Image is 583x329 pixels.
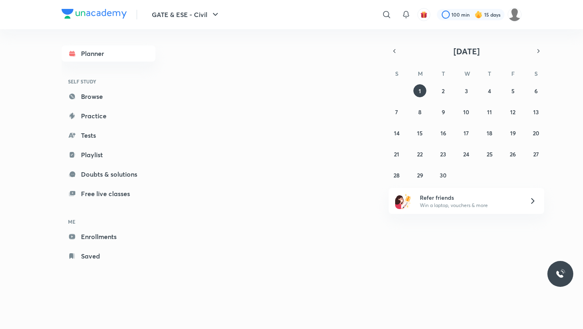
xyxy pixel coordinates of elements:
[487,129,492,137] abbr: September 18, 2025
[413,126,426,139] button: September 15, 2025
[394,150,399,158] abbr: September 21, 2025
[419,87,421,95] abbr: September 1, 2025
[394,129,400,137] abbr: September 14, 2025
[437,84,450,97] button: September 2, 2025
[511,70,515,77] abbr: Friday
[510,150,516,158] abbr: September 26, 2025
[62,88,155,105] a: Browse
[464,70,470,77] abbr: Wednesday
[487,108,492,116] abbr: September 11, 2025
[483,126,496,139] button: September 18, 2025
[440,129,446,137] abbr: September 16, 2025
[506,105,519,118] button: September 12, 2025
[413,169,426,182] button: September 29, 2025
[530,105,543,118] button: September 13, 2025
[62,215,155,229] h6: ME
[533,129,539,137] abbr: September 20, 2025
[390,169,403,182] button: September 28, 2025
[62,248,155,264] a: Saved
[530,84,543,97] button: September 6, 2025
[417,171,423,179] abbr: September 29, 2025
[417,129,423,137] abbr: September 15, 2025
[420,11,428,18] img: avatar
[62,147,155,163] a: Playlist
[390,126,403,139] button: September 14, 2025
[464,129,469,137] abbr: September 17, 2025
[442,108,445,116] abbr: September 9, 2025
[420,202,519,209] p: Win a laptop, vouchers & more
[62,127,155,143] a: Tests
[394,171,400,179] abbr: September 28, 2025
[440,150,446,158] abbr: September 23, 2025
[395,108,398,116] abbr: September 7, 2025
[483,105,496,118] button: September 11, 2025
[442,87,445,95] abbr: September 2, 2025
[463,108,469,116] abbr: September 10, 2025
[511,87,515,95] abbr: September 5, 2025
[453,46,480,57] span: [DATE]
[506,126,519,139] button: September 19, 2025
[488,87,491,95] abbr: September 4, 2025
[533,150,539,158] abbr: September 27, 2025
[534,87,538,95] abbr: September 6, 2025
[488,70,491,77] abbr: Thursday
[62,45,155,62] a: Planner
[147,6,225,23] button: GATE & ESE - Civil
[62,75,155,88] h6: SELF STUDY
[530,147,543,160] button: September 27, 2025
[442,70,445,77] abbr: Tuesday
[460,147,473,160] button: September 24, 2025
[463,150,469,158] abbr: September 24, 2025
[62,108,155,124] a: Practice
[460,84,473,97] button: September 3, 2025
[395,193,411,209] img: referral
[400,45,533,57] button: [DATE]
[420,193,519,202] h6: Refer friends
[413,84,426,97] button: September 1, 2025
[533,108,539,116] abbr: September 13, 2025
[460,105,473,118] button: September 10, 2025
[465,87,468,95] abbr: September 3, 2025
[390,105,403,118] button: September 7, 2025
[390,147,403,160] button: September 21, 2025
[555,269,565,279] img: ttu
[506,147,519,160] button: September 26, 2025
[440,171,447,179] abbr: September 30, 2025
[62,186,155,202] a: Free live classes
[460,126,473,139] button: September 17, 2025
[530,126,543,139] button: September 20, 2025
[437,126,450,139] button: September 16, 2025
[510,108,515,116] abbr: September 12, 2025
[62,9,127,19] img: Company Logo
[437,105,450,118] button: September 9, 2025
[418,70,423,77] abbr: Monday
[487,150,493,158] abbr: September 25, 2025
[418,108,421,116] abbr: September 8, 2025
[510,129,516,137] abbr: September 19, 2025
[483,147,496,160] button: September 25, 2025
[62,9,127,21] a: Company Logo
[506,84,519,97] button: September 5, 2025
[534,70,538,77] abbr: Saturday
[483,84,496,97] button: September 4, 2025
[417,150,423,158] abbr: September 22, 2025
[62,229,155,245] a: Enrollments
[395,70,398,77] abbr: Sunday
[437,169,450,182] button: September 30, 2025
[413,147,426,160] button: September 22, 2025
[474,11,483,19] img: streak
[508,8,521,21] img: Rahul KD
[417,8,430,21] button: avatar
[62,166,155,182] a: Doubts & solutions
[437,147,450,160] button: September 23, 2025
[413,105,426,118] button: September 8, 2025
